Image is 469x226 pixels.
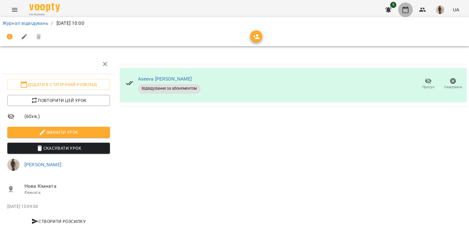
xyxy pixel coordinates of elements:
span: Скасувати [444,85,462,90]
span: Прогул [422,85,434,90]
a: [PERSON_NAME] [24,162,61,168]
li: / [51,20,53,27]
span: 9 [390,2,396,8]
span: Змінити урок [12,129,105,136]
span: UA [453,6,459,13]
button: Скасувати Урок [7,143,110,154]
span: Створити розсилку [10,218,107,225]
p: [DATE] 10:00 [55,20,84,27]
button: Змінити урок [7,127,110,138]
button: UA [450,4,462,15]
p: Кімната [24,190,110,196]
span: Скасувати Урок [12,145,105,152]
span: For Business [29,13,60,17]
nav: breadcrumb [2,20,467,27]
button: Повторити цей урок [7,95,110,106]
span: ( 60 хв. ) [24,113,110,120]
p: [DATE] 13:09:54 [7,204,110,210]
img: e25e2697d44d579f279ebddc5724e23e.jpeg [436,6,444,14]
button: Menu [7,2,22,17]
button: Скасувати [441,75,465,92]
span: Повторити цей урок [12,97,105,104]
a: Aseeva [PERSON_NAME] [138,76,192,82]
span: Додати в статичний розклад [12,81,105,88]
a: Журнал відвідувань [2,20,49,26]
button: Прогул [416,75,441,92]
span: Відвідування за абонементом [138,86,201,91]
span: Нова Кімната [24,183,110,190]
img: e25e2697d44d579f279ebddc5724e23e.jpeg [7,159,20,171]
button: Додати в статичний розклад [7,79,110,90]
img: Voopty Logo [29,3,60,12]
